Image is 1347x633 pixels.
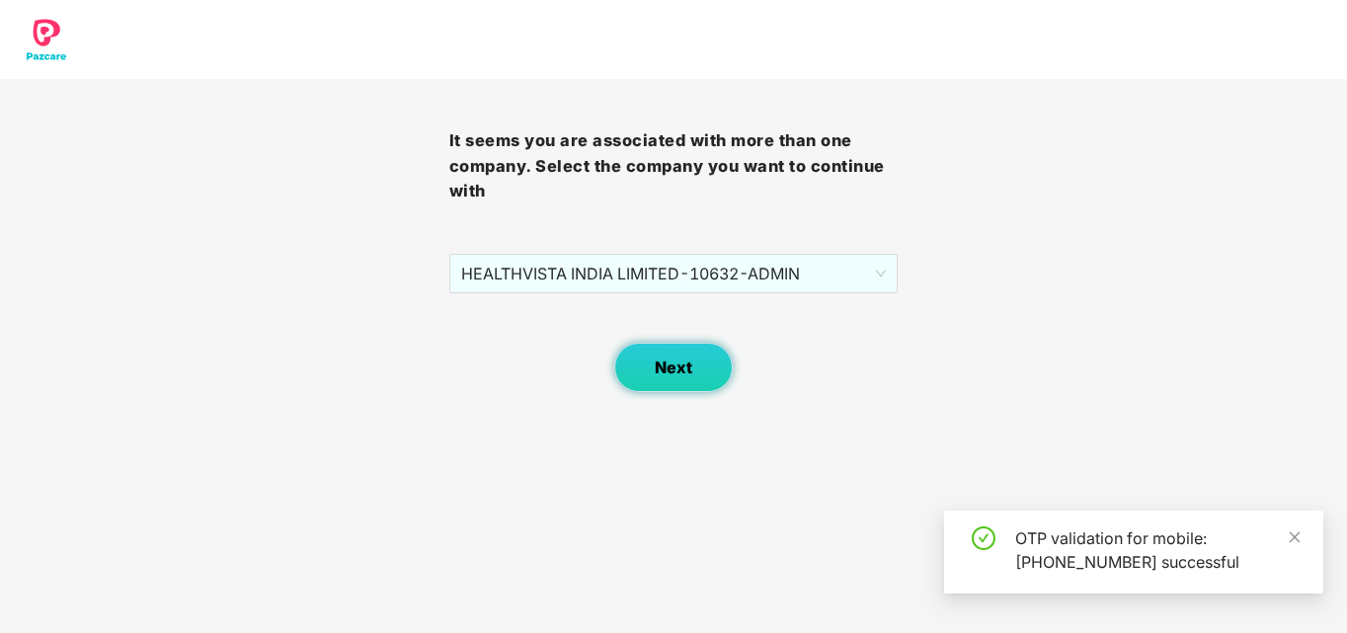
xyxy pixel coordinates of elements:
span: close [1288,530,1302,544]
span: HEALTHVISTA INDIA LIMITED - 10632 - ADMIN [461,255,887,292]
h3: It seems you are associated with more than one company. Select the company you want to continue with [449,128,899,204]
button: Next [614,343,733,392]
div: OTP validation for mobile: [PHONE_NUMBER] successful [1015,526,1300,574]
span: check-circle [972,526,995,550]
span: Next [655,358,692,377]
